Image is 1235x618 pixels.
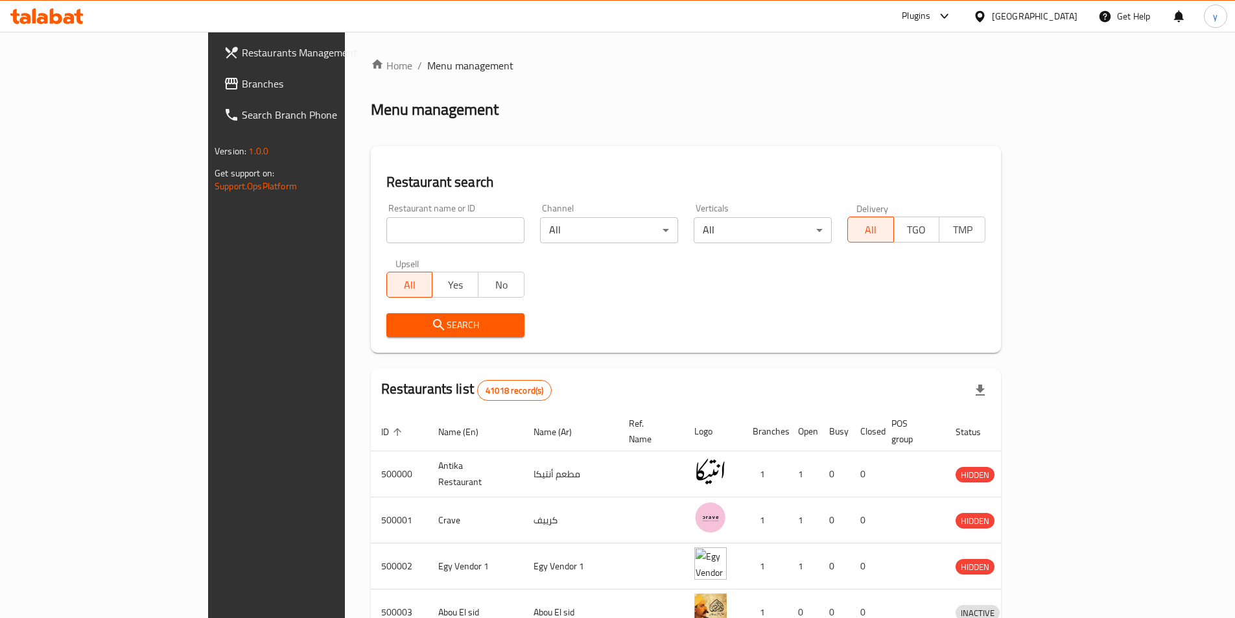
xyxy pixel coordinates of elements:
[847,217,894,243] button: All
[945,220,980,239] span: TMP
[371,58,1001,73] nav: breadcrumb
[477,380,552,401] div: Total records count
[438,424,495,440] span: Name (En)
[956,514,994,529] span: HIDDEN
[992,9,1077,23] div: [GEOGRAPHIC_DATA]
[819,412,850,451] th: Busy
[742,412,788,451] th: Branches
[418,58,422,73] li: /
[523,451,618,497] td: مطعم أنتيكا
[381,424,406,440] span: ID
[856,204,889,213] label: Delivery
[386,272,433,298] button: All
[1213,9,1217,23] span: y
[819,451,850,497] td: 0
[371,99,499,120] h2: Menu management
[788,543,819,589] td: 1
[432,272,478,298] button: Yes
[694,455,727,488] img: Antika Restaurant
[742,451,788,497] td: 1
[891,416,930,447] span: POS group
[788,451,819,497] td: 1
[242,107,404,123] span: Search Branch Phone
[788,412,819,451] th: Open
[902,8,930,24] div: Plugins
[397,317,514,333] span: Search
[850,543,881,589] td: 0
[540,217,678,243] div: All
[213,68,414,99] a: Branches
[386,217,524,243] input: Search for restaurant name or ID..
[629,416,668,447] span: Ref. Name
[215,178,297,195] a: Support.OpsPlatform
[850,451,881,497] td: 0
[742,497,788,543] td: 1
[694,501,727,534] img: Crave
[694,547,727,580] img: Egy Vendor 1
[248,143,268,160] span: 1.0.0
[427,58,513,73] span: Menu management
[242,45,404,60] span: Restaurants Management
[428,497,523,543] td: Crave
[742,543,788,589] td: 1
[484,276,519,294] span: No
[213,37,414,68] a: Restaurants Management
[850,412,881,451] th: Closed
[478,385,551,397] span: 41018 record(s)
[215,165,274,182] span: Get support on:
[956,424,998,440] span: Status
[523,543,618,589] td: Egy Vendor 1
[386,313,524,337] button: Search
[893,217,940,243] button: TGO
[694,217,832,243] div: All
[478,272,524,298] button: No
[956,560,994,575] span: HIDDEN
[684,412,742,451] th: Logo
[213,99,414,130] a: Search Branch Phone
[534,424,589,440] span: Name (Ar)
[428,451,523,497] td: Antika Restaurant
[215,143,246,160] span: Version:
[392,276,428,294] span: All
[819,497,850,543] td: 0
[956,468,994,482] span: HIDDEN
[523,497,618,543] td: كرييف
[965,375,996,406] div: Export file
[395,259,419,268] label: Upsell
[428,543,523,589] td: Egy Vendor 1
[939,217,985,243] button: TMP
[788,497,819,543] td: 1
[850,497,881,543] td: 0
[381,379,552,401] h2: Restaurants list
[819,543,850,589] td: 0
[438,276,473,294] span: Yes
[386,172,985,192] h2: Restaurant search
[242,76,404,91] span: Branches
[899,220,935,239] span: TGO
[853,220,889,239] span: All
